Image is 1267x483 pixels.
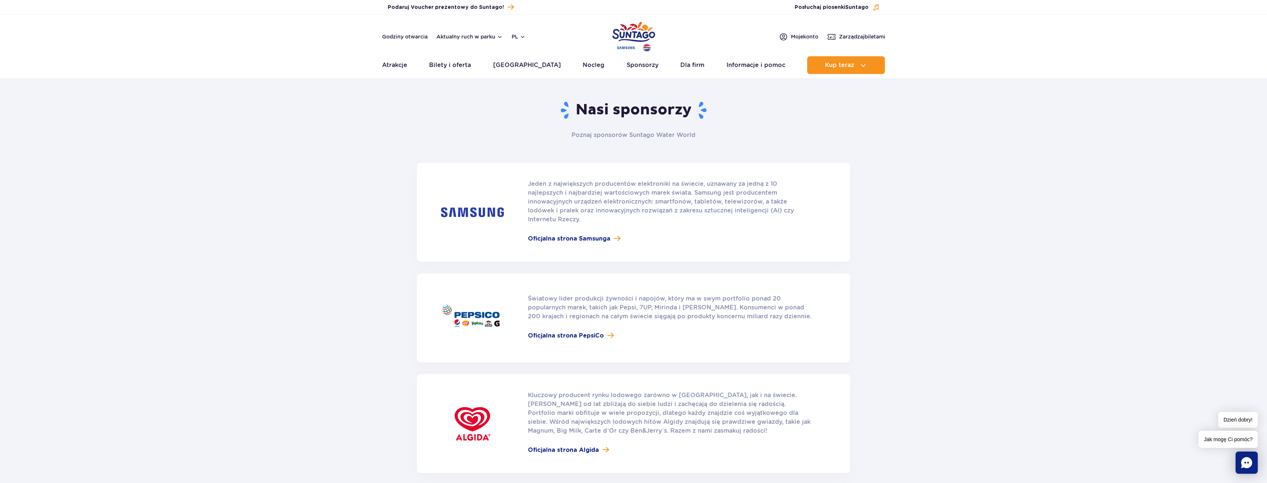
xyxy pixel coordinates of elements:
[528,180,813,224] p: Jeden z największych producentów elektroniki na świecie, uznawany za jedną z 10 najlepszych i naj...
[437,34,503,40] button: Aktualny ruch w parku
[528,446,599,455] span: Oficjalna strona Algida
[825,62,854,68] span: Kup teraz
[827,32,885,41] a: Zarządzajbiletami
[528,331,813,340] a: Oficjalna strona PepsiCo
[528,446,813,455] a: Oficjalna strona Algida
[795,4,869,11] span: Posłuchaj piosenki
[839,33,885,40] span: Zarządzaj biletami
[382,33,428,40] a: Godziny otwarcia
[583,56,604,74] a: Nocleg
[528,391,813,435] p: Kluczowy producent rynku lodowego zarówno w [GEOGRAPHIC_DATA], jak i na świecie. [PERSON_NAME] od...
[528,131,739,139] h2: Poznaj sponsorów Suntago Water World
[443,394,502,453] img: algida
[382,56,407,74] a: Atrakcje
[612,19,655,53] a: Park of Poland
[388,4,504,11] span: Podaruj Voucher prezentowy do Suntago!
[528,331,604,340] span: Oficjalna strona PepsiCo
[1218,412,1258,428] span: Dzień dobry!
[727,56,785,74] a: Informacje i pomoc
[429,56,471,74] a: Bilety i oferta
[1199,431,1258,448] span: Jak mogę Ci pomóc?
[795,4,880,11] button: Posłuchaj piosenkiSuntago
[441,304,504,332] img: Pepsico
[388,2,514,12] a: Podaruj Voucher prezentowy do Suntago!
[441,207,504,217] img: Samsung
[791,33,818,40] span: Moje konto
[1236,452,1258,474] div: Chat
[680,56,704,74] a: Dla firm
[493,56,561,74] a: [GEOGRAPHIC_DATA]
[417,101,850,120] h1: Nasi sponsorzy
[528,234,610,243] span: Oficjalna strona Samsunga
[627,56,658,74] a: Sponsorzy
[528,294,813,321] p: Światowy lider produkcji żywności i napojów, który ma w swym portfolio ponad 20 popularnych marek...
[807,56,885,74] button: Kup teraz
[779,32,818,41] a: Mojekonto
[528,234,813,243] a: Oficjalna strona Samsunga
[512,33,526,40] button: pl
[845,5,869,10] span: Suntago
